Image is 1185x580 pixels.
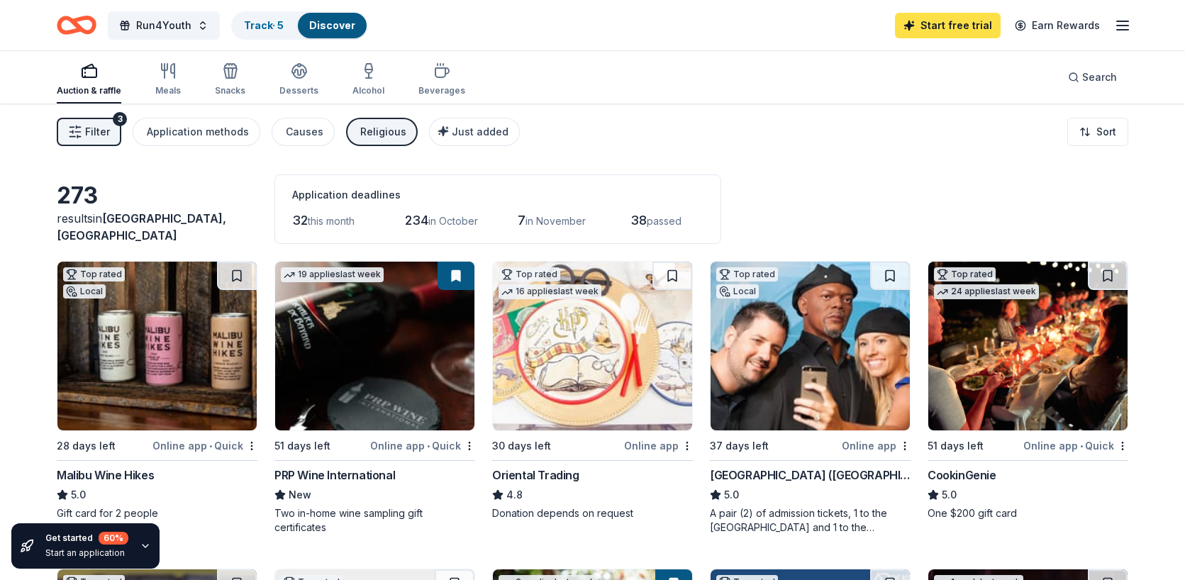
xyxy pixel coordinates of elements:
a: Image for Hollywood Wax Museum (Hollywood)Top ratedLocal37 days leftOnline app[GEOGRAPHIC_DATA] (... [710,261,911,535]
span: Run4Youth [136,17,191,34]
span: 32 [292,213,308,228]
button: Alcohol [352,57,384,104]
div: 51 days left [274,437,330,454]
span: Just added [452,126,508,138]
button: Snacks [215,57,245,104]
span: 4.8 [506,486,523,503]
button: Sort [1067,118,1128,146]
div: Local [63,284,106,299]
a: Image for PRP Wine International19 applieslast week51 days leftOnline app•QuickPRP Wine Internati... [274,261,475,535]
div: Meals [155,85,181,96]
span: Sort [1096,123,1116,140]
span: New [289,486,311,503]
div: Snacks [215,85,245,96]
div: 273 [57,182,257,210]
div: Malibu Wine Hikes [57,467,154,484]
div: Online app Quick [152,437,257,454]
button: Meals [155,57,181,104]
div: Causes [286,123,323,140]
span: 234 [405,213,428,228]
div: Two in-home wine sampling gift certificates [274,506,475,535]
div: 60 % [99,532,128,545]
button: Search [1057,63,1128,91]
img: Image for Malibu Wine Hikes [57,262,257,430]
a: Track· 5 [244,19,284,31]
button: Filter3 [57,118,121,146]
button: Auction & raffle [57,57,121,104]
button: Causes [272,118,335,146]
span: • [1080,440,1083,452]
img: Image for Hollywood Wax Museum (Hollywood) [711,262,910,430]
span: 38 [630,213,647,228]
div: 16 applies last week [499,284,601,299]
button: Desserts [279,57,318,104]
div: Online app [842,437,911,454]
img: Image for CookinGenie [928,262,1128,430]
div: 51 days left [928,437,984,454]
a: Image for Oriental TradingTop rated16 applieslast week30 days leftOnline appOriental Trading4.8Do... [492,261,693,520]
div: Oriental Trading [492,467,579,484]
span: 5.0 [942,486,957,503]
button: Run4Youth [108,11,220,40]
div: Desserts [279,85,318,96]
div: 19 applies last week [281,267,384,282]
div: Application methods [147,123,249,140]
span: 5.0 [71,486,86,503]
span: • [427,440,430,452]
img: Image for PRP Wine International [275,262,474,430]
div: 37 days left [710,437,769,454]
div: Top rated [716,267,778,281]
div: Auction & raffle [57,85,121,96]
div: [GEOGRAPHIC_DATA] ([GEOGRAPHIC_DATA]) [710,467,911,484]
a: Start free trial [895,13,1001,38]
span: in November [525,215,586,227]
div: Top rated [499,267,560,281]
div: Top rated [934,267,996,281]
a: Discover [309,19,355,31]
span: this month [308,215,355,227]
span: 5.0 [724,486,739,503]
button: Track· 5Discover [231,11,368,40]
span: • [209,440,212,452]
span: 7 [518,213,525,228]
div: Beverages [418,85,465,96]
span: in [57,211,226,242]
div: CookinGenie [928,467,996,484]
div: One $200 gift card [928,506,1128,520]
div: Online app [624,437,693,454]
a: Image for CookinGenieTop rated24 applieslast week51 days leftOnline app•QuickCookinGenie5.0One $2... [928,261,1128,520]
button: Just added [429,118,520,146]
a: Home [57,9,96,42]
span: in October [428,215,478,227]
span: [GEOGRAPHIC_DATA], [GEOGRAPHIC_DATA] [57,211,226,242]
div: Local [716,284,759,299]
div: Alcohol [352,85,384,96]
div: Top rated [63,267,125,281]
a: Earn Rewards [1006,13,1108,38]
img: Image for Oriental Trading [493,262,692,430]
div: 3 [113,112,127,126]
div: Donation depends on request [492,506,693,520]
button: Beverages [418,57,465,104]
div: A pair (2) of admission tickets, 1 to the [GEOGRAPHIC_DATA] and 1 to the [GEOGRAPHIC_DATA] [710,506,911,535]
div: 28 days left [57,437,116,454]
button: Religious [346,118,418,146]
div: 24 applies last week [934,284,1039,299]
div: results [57,210,257,244]
span: passed [647,215,681,227]
div: Online app Quick [370,437,475,454]
span: Filter [85,123,110,140]
div: PRP Wine International [274,467,395,484]
div: Start an application [45,547,128,559]
div: Online app Quick [1023,437,1128,454]
span: Search [1082,69,1117,86]
div: Religious [360,123,406,140]
div: 30 days left [492,437,551,454]
div: Get started [45,532,128,545]
div: Application deadlines [292,186,703,203]
button: Application methods [133,118,260,146]
div: Gift card for 2 people [57,506,257,520]
a: Image for Malibu Wine HikesTop ratedLocal28 days leftOnline app•QuickMalibu Wine Hikes5.0Gift car... [57,261,257,520]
